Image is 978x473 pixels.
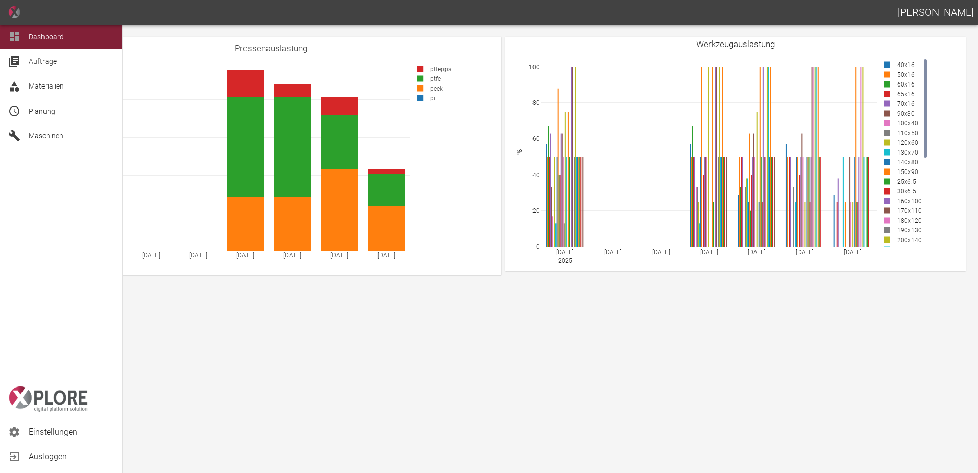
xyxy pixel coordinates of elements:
span: Materialien [29,82,64,90]
img: icon [8,6,20,18]
h1: [PERSON_NAME] [898,4,974,20]
span: Dashboard [29,33,64,41]
span: Ausloggen [29,450,114,463]
span: Maschinen [29,132,63,140]
span: Einstellungen [29,426,114,438]
span: Aufträge [29,57,57,66]
img: logo [8,386,88,412]
span: Planung [29,107,55,115]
